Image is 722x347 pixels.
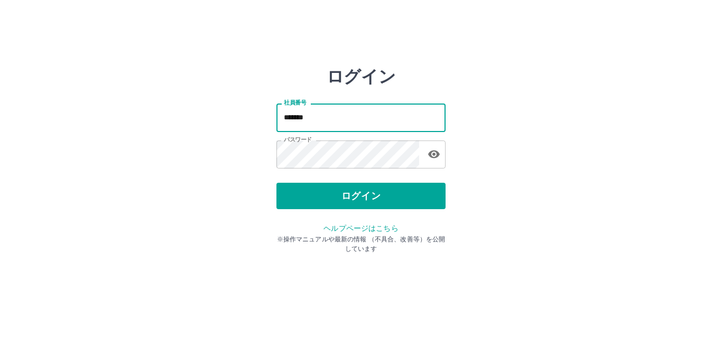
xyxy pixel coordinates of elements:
[276,235,446,254] p: ※操作マニュアルや最新の情報 （不具合、改善等）を公開しています
[284,99,306,107] label: 社員番号
[284,136,312,144] label: パスワード
[327,67,396,87] h2: ログイン
[323,224,398,232] a: ヘルプページはこちら
[276,183,446,209] button: ログイン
